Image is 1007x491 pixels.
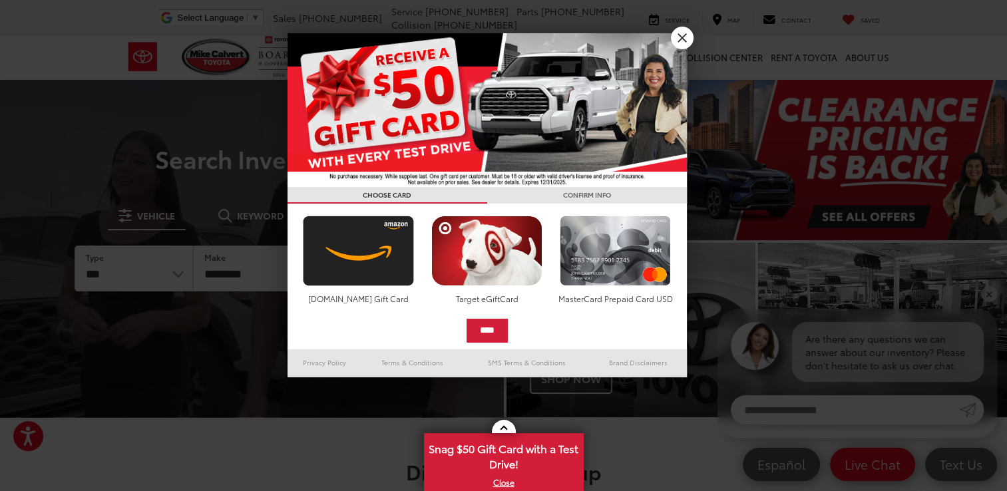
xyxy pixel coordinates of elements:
[361,355,463,371] a: Terms & Conditions
[425,434,582,475] span: Snag $50 Gift Card with a Test Drive!
[487,187,687,204] h3: CONFIRM INFO
[590,355,687,371] a: Brand Disclaimers
[300,293,417,304] div: [DOMAIN_NAME] Gift Card
[556,216,674,286] img: mastercard.png
[300,216,417,286] img: amazoncard.png
[428,293,546,304] div: Target eGiftCard
[288,355,362,371] a: Privacy Policy
[288,33,687,187] img: 55838_top_625864.jpg
[556,293,674,304] div: MasterCard Prepaid Card USD
[288,187,487,204] h3: CHOOSE CARD
[428,216,546,286] img: targetcard.png
[464,355,590,371] a: SMS Terms & Conditions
